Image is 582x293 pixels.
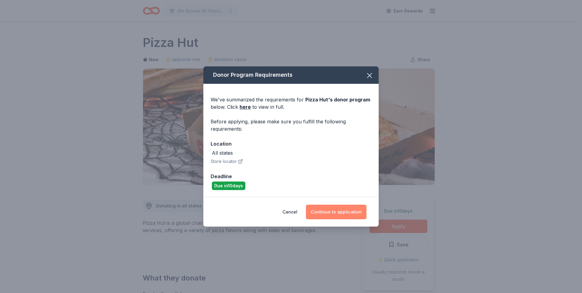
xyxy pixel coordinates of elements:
[212,149,233,157] div: All states
[203,66,379,84] div: Donor Program Requirements
[305,97,370,103] span: Pizza Hut 's donor program
[212,182,245,190] div: Due in 10 days
[306,205,366,219] button: Continue to application
[282,205,297,219] button: Cancel
[211,158,243,165] button: Store locator
[211,172,371,180] div: Deadline
[211,140,371,148] div: Location
[211,118,371,132] div: Before applying, please make sure you fulfill the following requirements:
[211,96,371,111] div: We've summarized the requirements for below. Click to view in full.
[240,103,251,111] a: here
